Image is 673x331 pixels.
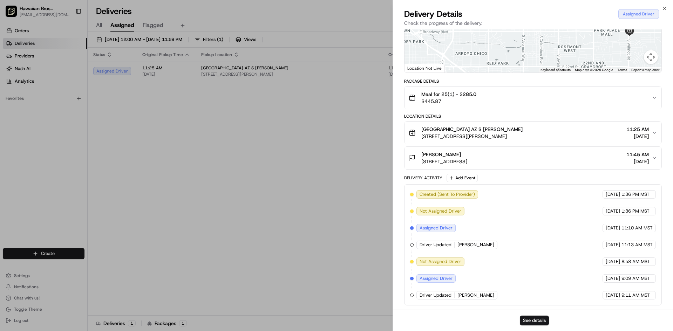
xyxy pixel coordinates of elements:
[404,20,662,27] p: Check the progress of the delivery.
[626,158,649,165] span: [DATE]
[606,275,620,282] span: [DATE]
[631,68,659,72] a: Report a map error
[404,175,442,181] div: Delivery Activity
[405,122,661,144] button: [GEOGRAPHIC_DATA] AZ S [PERSON_NAME][STREET_ADDRESS][PERSON_NAME]11:25 AM[DATE]
[406,63,429,73] a: Open this area in Google Maps (opens a new window)
[420,208,461,214] span: Not Assigned Driver
[406,63,429,73] img: Google
[621,275,650,282] span: 9:09 AM MST
[621,292,650,298] span: 9:11 AM MST
[621,258,650,265] span: 8:58 AM MST
[626,126,649,133] span: 11:25 AM
[621,191,650,198] span: 1:36 PM MST
[520,316,549,325] button: See details
[404,78,662,84] div: Package Details
[405,87,661,109] button: Meal for 25(1) - $285.0$445.87
[66,102,113,109] span: API Documentation
[420,275,453,282] span: Assigned Driver
[420,242,451,248] span: Driver Updated
[626,133,649,140] span: [DATE]
[56,99,115,111] a: 💻API Documentation
[621,208,650,214] span: 1:36 PM MST
[404,8,462,20] span: Delivery Details
[606,292,620,298] span: [DATE]
[421,98,476,105] span: $445.87
[626,151,649,158] span: 11:45 AM
[7,28,128,39] p: Welcome 👋
[420,292,451,298] span: Driver Updated
[7,7,21,21] img: Nash
[421,133,523,140] span: [STREET_ADDRESS][PERSON_NAME]
[7,102,13,108] div: 📗
[644,50,658,64] button: Map camera controls
[49,118,85,124] a: Powered byPylon
[606,191,620,198] span: [DATE]
[7,67,20,80] img: 1736555255976-a54dd68f-1ca7-489b-9aae-adbdc363a1c4
[119,69,128,77] button: Start new chat
[421,126,523,133] span: [GEOGRAPHIC_DATA] AZ S [PERSON_NAME]
[541,68,571,73] button: Keyboard shortcuts
[617,68,627,72] a: Terms
[59,102,65,108] div: 💻
[405,147,661,169] button: [PERSON_NAME][STREET_ADDRESS]11:45 AM[DATE]
[420,191,475,198] span: Created (Sent To Provider)
[421,91,476,98] span: Meal for 25(1) - $285.0
[621,225,653,231] span: 11:10 AM MST
[404,113,662,119] div: Location Details
[14,102,54,109] span: Knowledge Base
[24,74,89,80] div: We're available if you need us!
[457,242,494,248] span: [PERSON_NAME]
[421,151,461,158] span: [PERSON_NAME]
[621,242,653,248] span: 11:13 AM MST
[457,292,494,298] span: [PERSON_NAME]
[4,99,56,111] a: 📗Knowledge Base
[18,45,116,53] input: Clear
[421,158,467,165] span: [STREET_ADDRESS]
[575,68,613,72] span: Map data ©2025 Google
[24,67,115,74] div: Start new chat
[606,242,620,248] span: [DATE]
[420,225,453,231] span: Assigned Driver
[420,258,461,265] span: Not Assigned Driver
[70,119,85,124] span: Pylon
[447,174,478,182] button: Add Event
[606,225,620,231] span: [DATE]
[606,258,620,265] span: [DATE]
[405,64,445,73] div: Location Not Live
[606,208,620,214] span: [DATE]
